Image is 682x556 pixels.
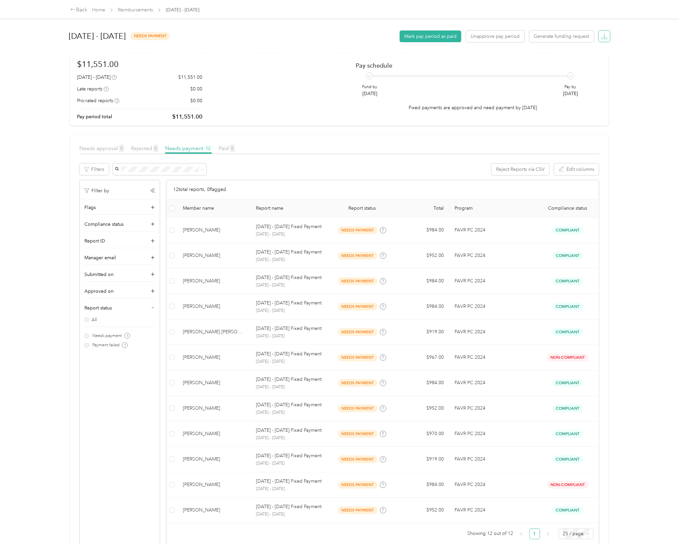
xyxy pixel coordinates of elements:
div: [PERSON_NAME] [183,277,245,285]
p: Filter by [84,187,109,194]
div: [DATE] - [DATE] [77,74,117,81]
td: FAVR PC 2024 [449,345,536,370]
td: FAVR PC 2024 [449,498,536,523]
p: Pay by [563,84,578,90]
span: needs payment [338,430,378,438]
span: Report ID [84,237,105,245]
span: Payment failed [91,342,120,348]
p: [DATE] [563,90,578,97]
p: [DATE] - [DATE] Fixed Payment [256,401,322,409]
p: FAVR PC 2024 [455,226,531,234]
span: Non-Compliant [547,354,589,361]
div: [PERSON_NAME] [183,354,245,361]
span: Compliant [552,303,583,310]
span: needs payment [338,328,378,336]
button: left [516,529,527,539]
button: Filters [79,163,109,175]
p: [DATE] - [DATE] Fixed Payment [256,478,322,485]
th: Member name [178,199,251,218]
p: FAVR PC 2024 [455,379,531,387]
button: Edit columns [554,163,599,175]
span: needs payment [338,481,378,489]
p: FAVR PC 2024 [455,405,531,412]
span: Generate funding request [534,33,589,40]
p: [DATE] - [DATE] [256,435,322,441]
p: FAVR PC 2024 [455,252,531,259]
p: $11,551.00 [178,74,202,81]
span: needs payment [130,32,170,40]
p: [DATE] - [DATE] [256,384,322,390]
td: FAVR PC 2024 [449,370,536,396]
span: needs payment [338,379,378,387]
td: $952.00 [397,243,449,269]
td: $984.00 [397,472,449,498]
p: FAVR PC 2024 [455,354,531,361]
span: Needs payment [91,333,122,339]
p: FAVR PC 2024 [455,481,531,488]
span: Compliant [552,328,583,336]
li: 1 [529,529,540,539]
h1: $11,551.00 [77,58,202,70]
p: [DATE] - [DATE] Fixed Payment [256,376,322,383]
a: Home [92,7,105,13]
div: 12 total reports, 0 flagged [166,180,599,199]
p: [DATE] - [DATE] Fixed Payment [256,223,322,230]
button: Generate funding request [529,30,594,42]
span: 0 [230,145,235,152]
td: $967.00 [397,345,449,370]
h1: [DATE] - [DATE] [69,28,126,44]
button: right [543,529,553,539]
p: [DATE] - [DATE] [256,231,322,237]
span: needs payment [338,303,378,310]
p: [DATE] - [DATE] Fixed Payment [256,503,322,510]
div: Back [70,6,88,14]
p: [DATE] - [DATE] Fixed Payment [256,427,322,434]
p: [DATE] - [DATE] [256,282,322,288]
td: FAVR PC 2024 [449,218,536,243]
span: needs payment [338,226,378,234]
span: Compliant [552,252,583,260]
p: [DATE] [362,90,377,97]
p: [DATE] - [DATE] [256,257,322,263]
p: [DATE] - [DATE] [256,461,322,467]
span: Compliant [552,430,583,438]
span: 0 [119,145,124,152]
li: Previous Page [516,529,527,539]
p: [DATE] - [DATE] Fixed Payment [256,274,322,281]
div: [PERSON_NAME] [183,481,245,488]
span: Non-Compliant [547,481,589,489]
span: Compliant [552,379,583,387]
span: Compliant [552,277,583,285]
td: FAVR PC 2024 [449,320,536,345]
p: [DATE] - [DATE] Fixed Payment [256,249,322,256]
span: left [519,532,523,536]
span: [DATE] - [DATE] [166,6,199,13]
span: Compliance status [84,221,124,228]
a: Reimbursements [118,7,153,13]
p: [DATE] - [DATE] Fixed Payment [256,325,322,332]
p: $0.00 [190,85,202,92]
div: [PERSON_NAME] [PERSON_NAME] [183,328,245,336]
td: $919.00 [397,320,449,345]
div: [PERSON_NAME] [183,303,245,310]
td: FAVR PC 2024 [449,294,536,320]
span: Compliant [552,506,583,514]
p: $11,551.00 [172,113,202,121]
span: needs payment [338,252,378,260]
span: Report status [84,304,112,311]
span: Submitted on [84,271,114,278]
div: [PERSON_NAME] [183,430,245,437]
span: Compliant [552,226,583,234]
li: Next Page [543,529,553,539]
div: [PERSON_NAME] [183,226,245,234]
div: [PERSON_NAME] [183,506,245,514]
span: needs payment [338,456,378,463]
span: Paid [219,145,235,151]
p: FAVR PC 2024 [455,456,531,463]
p: Pay period total [77,113,112,120]
th: Report name [251,199,327,218]
span: Flags [84,204,96,211]
span: Needs payment [165,145,212,151]
p: [DATE] - [DATE] [256,410,322,416]
p: [DATE] - [DATE] [256,308,322,314]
